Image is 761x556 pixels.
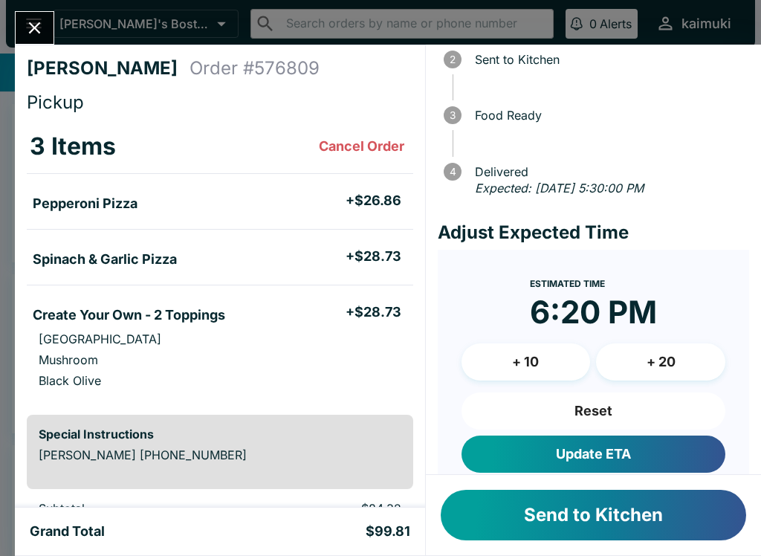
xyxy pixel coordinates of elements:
h3: 3 Items [30,132,116,161]
button: Close [16,12,54,44]
p: [PERSON_NAME] [PHONE_NUMBER] [39,447,401,462]
h5: Grand Total [30,523,105,540]
span: Food Ready [467,109,749,122]
h4: Order # 576809 [190,57,320,80]
h5: + $28.73 [346,303,401,321]
em: Expected: [DATE] 5:30:00 PM [475,181,644,195]
span: Delivered [467,165,749,178]
h5: Pepperoni Pizza [33,195,137,213]
button: + 10 [462,343,591,381]
h5: + $26.86 [346,192,401,210]
button: Cancel Order [313,132,410,161]
button: + 20 [596,343,725,381]
span: Pickup [27,91,84,113]
button: Update ETA [462,436,725,473]
button: Send to Kitchen [441,490,746,540]
p: Mushroom [39,352,98,367]
text: 4 [449,166,456,178]
p: Subtotal [39,501,233,516]
table: orders table [27,120,413,403]
span: Sent to Kitchen [467,53,749,66]
h5: Spinach & Garlic Pizza [33,250,177,268]
h5: $99.81 [366,523,410,540]
p: Black Olive [39,373,101,388]
p: [GEOGRAPHIC_DATA] [39,332,161,346]
h5: + $28.73 [346,248,401,265]
span: Estimated Time [530,278,605,289]
time: 6:20 PM [530,293,657,332]
text: 2 [450,54,456,65]
text: 3 [450,109,456,121]
h6: Special Instructions [39,427,401,442]
button: Reset [462,392,725,430]
h5: Create Your Own - 2 Toppings [33,306,225,324]
h4: [PERSON_NAME] [27,57,190,80]
p: $84.32 [256,501,401,516]
h4: Adjust Expected Time [438,222,749,244]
